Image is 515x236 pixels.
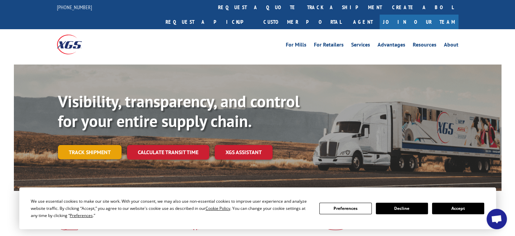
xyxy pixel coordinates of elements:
[376,203,428,214] button: Decline
[206,205,230,211] span: Cookie Policy
[444,42,458,50] a: About
[160,15,258,29] a: Request a pickup
[286,42,306,50] a: For Mills
[314,42,344,50] a: For Retailers
[19,187,496,229] div: Cookie Consent Prompt
[258,15,346,29] a: Customer Portal
[487,209,507,229] a: Open chat
[319,203,371,214] button: Preferences
[351,42,370,50] a: Services
[378,42,405,50] a: Advantages
[413,42,436,50] a: Resources
[215,145,273,160] a: XGS ASSISTANT
[70,213,93,218] span: Preferences
[31,198,311,219] div: We use essential cookies to make our site work. With your consent, we may also use non-essential ...
[380,15,458,29] a: Join Our Team
[57,4,92,11] a: [PHONE_NUMBER]
[432,203,484,214] button: Accept
[127,145,209,160] a: Calculate transit time
[58,91,300,131] b: Visibility, transparency, and control for your entire supply chain.
[346,15,380,29] a: Agent
[58,145,122,159] a: Track shipment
